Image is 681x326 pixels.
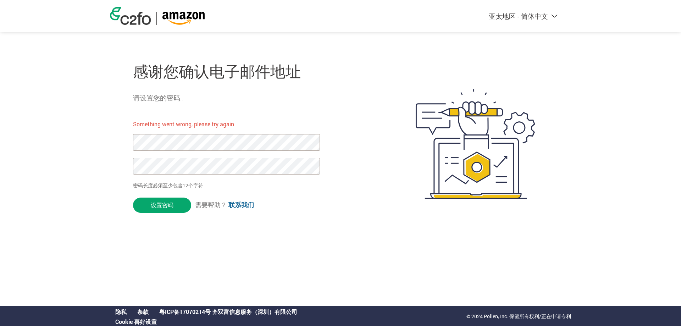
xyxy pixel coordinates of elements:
[110,318,303,326] div: Open Cookie Preferences Modal
[466,313,571,320] p: © 2024 Pollen, Inc. 保留所有权利/正在申请专利
[228,201,254,209] a: 联系我们
[133,60,382,83] h1: 感谢您确认电子邮件地址
[403,50,548,238] img: create-password
[133,93,382,103] h5: 请设置您的密码。
[133,182,322,189] p: 密码长度必须至少包含12个字符
[195,201,254,209] span: 需要帮助？
[133,198,191,213] input: 设置密码
[115,308,127,316] a: 隐私
[110,7,151,25] img: c2fo logo
[162,12,205,25] img: Amazon
[137,308,149,316] a: 条款
[115,318,157,325] a: Cookie Preferences, opens a dedicated popup modal window
[159,308,297,316] a: 粤ICP备17070214号 齐双富信息服务（深圳）有限公司
[133,120,332,128] p: Something went wrong, please try again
